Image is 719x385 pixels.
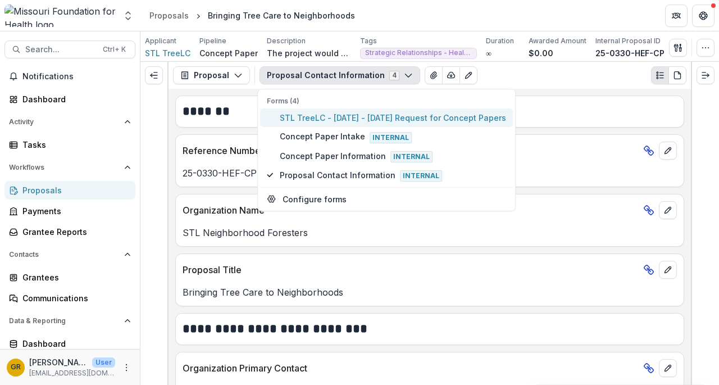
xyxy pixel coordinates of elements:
[22,338,126,350] div: Dashboard
[280,112,506,124] span: STL TreeLC - [DATE] - [DATE] Request for Concept Papers
[486,36,514,46] p: Duration
[25,45,96,55] span: Search...
[9,317,120,325] span: Data & Reporting
[267,36,306,46] p: Description
[697,66,715,84] button: Expand right
[120,4,136,27] button: Open entity switcher
[4,246,135,264] button: Open Contacts
[4,90,135,108] a: Dashboard
[22,226,126,238] div: Grantee Reports
[665,4,688,27] button: Partners
[9,118,120,126] span: Activity
[149,10,189,21] div: Proposals
[22,93,126,105] div: Dashboard
[4,334,135,353] a: Dashboard
[370,132,412,143] span: Internal
[199,47,258,59] p: Concept Paper
[183,203,639,217] p: Organization Name
[173,66,250,84] button: Proposal
[365,49,472,57] span: Strategic Relationships - Health Equity Fund
[659,142,677,160] button: edit
[659,359,677,377] button: edit
[22,72,131,81] span: Notifications
[267,47,351,59] p: The project would build community capacity via a coalition building pilot program to expand stand...
[4,268,135,287] a: Grantees
[22,184,126,196] div: Proposals
[280,169,506,182] span: Proposal Contact Information
[208,10,355,21] div: Bringing Tree Care to Neighborhoods
[529,36,586,46] p: Awarded Amount
[459,66,477,84] button: Edit as form
[4,181,135,200] a: Proposals
[22,205,126,217] div: Payments
[4,4,116,27] img: Missouri Foundation for Health logo
[199,36,226,46] p: Pipeline
[22,292,126,304] div: Communications
[9,251,120,259] span: Contacts
[4,40,135,58] button: Search...
[425,66,443,84] button: View Attached Files
[390,151,433,162] span: Internal
[659,261,677,279] button: edit
[145,36,176,46] p: Applicant
[145,7,193,24] a: Proposals
[29,356,88,368] p: [PERSON_NAME]
[267,96,506,106] p: Forms (4)
[183,286,677,299] p: Bringing Tree Care to Neighborhoods
[4,135,135,154] a: Tasks
[659,201,677,219] button: edit
[595,36,661,46] p: Internal Proposal ID
[145,7,359,24] nav: breadcrumb
[145,47,190,59] a: STL TreeLC
[595,47,665,59] p: 25-0330-HEF-CP
[183,361,639,375] p: Organization Primary Contact
[4,312,135,330] button: Open Data & Reporting
[183,144,639,157] p: Reference Number
[120,361,133,374] button: More
[11,364,21,371] div: Gail Reynoso
[486,47,492,59] p: ∞
[360,36,377,46] p: Tags
[183,226,677,239] p: STL Neighborhood Foresters
[4,158,135,176] button: Open Workflows
[9,164,120,171] span: Workflows
[4,113,135,131] button: Open Activity
[183,263,639,277] p: Proposal Title
[692,4,715,27] button: Get Help
[4,223,135,241] a: Grantee Reports
[668,66,686,84] button: PDF view
[183,166,677,180] p: 25-0330-HEF-CP
[280,150,506,162] span: Concept Paper Information
[4,202,135,220] a: Payments
[101,43,128,56] div: Ctrl + K
[29,368,115,378] p: [EMAIL_ADDRESS][DOMAIN_NAME]
[22,139,126,151] div: Tasks
[4,67,135,85] button: Notifications
[92,357,115,368] p: User
[280,130,506,143] span: Concept Paper Intake
[22,271,126,283] div: Grantees
[400,170,442,182] span: Internal
[529,47,553,59] p: $0.00
[651,66,669,84] button: Plaintext view
[4,289,135,307] a: Communications
[260,66,420,84] button: Proposal Contact Information4
[145,66,163,84] button: Expand left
